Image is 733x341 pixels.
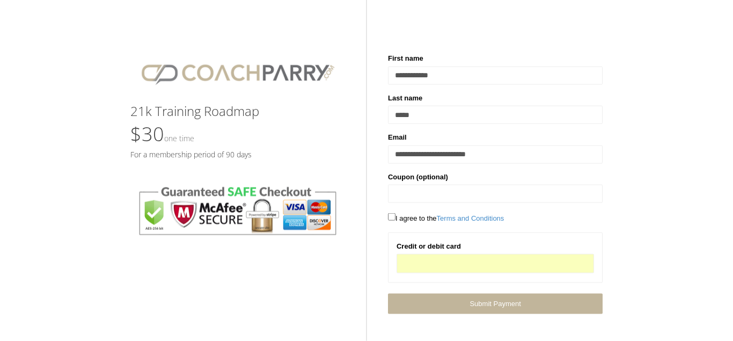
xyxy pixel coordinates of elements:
label: Coupon (optional) [388,172,448,183]
iframe: Secure card payment input frame [404,259,587,269]
small: One time [164,133,194,143]
a: Terms and Conditions [437,214,504,222]
label: Credit or debit card [397,241,461,252]
span: I agree to the [388,214,504,222]
span: Submit Payment [470,300,521,308]
h5: For a membership period of 90 days [130,150,345,158]
a: Submit Payment [388,294,603,314]
label: First name [388,53,423,64]
h3: 21k Training Roadmap [130,104,345,118]
label: Last name [388,93,422,104]
span: $30 [130,121,194,147]
img: CPlogo.png [130,53,345,93]
label: Email [388,132,407,143]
